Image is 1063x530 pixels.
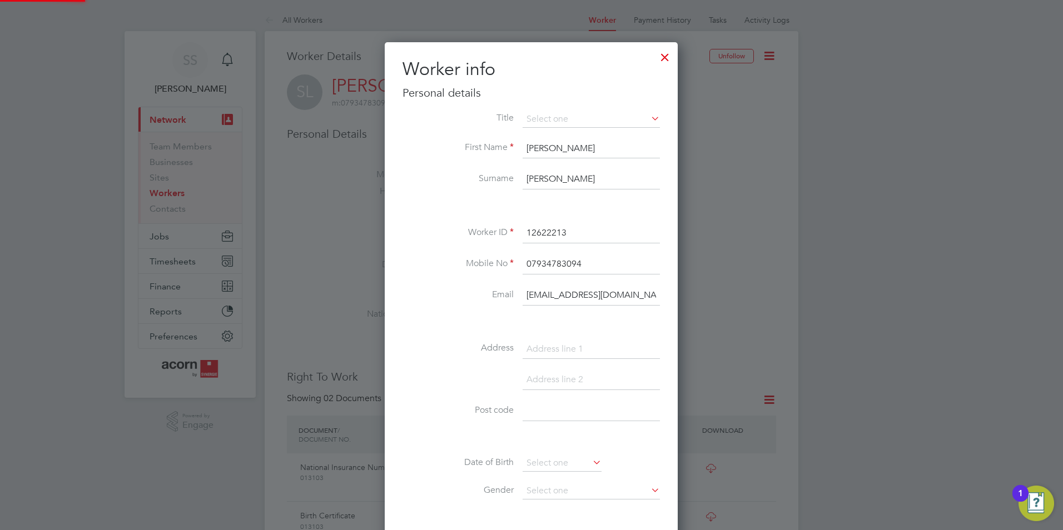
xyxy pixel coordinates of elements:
[403,342,514,354] label: Address
[403,112,514,124] label: Title
[1018,493,1023,508] div: 1
[523,370,660,390] input: Address line 2
[523,455,602,472] input: Select one
[403,58,660,81] h2: Worker info
[523,483,660,499] input: Select one
[403,404,514,416] label: Post code
[403,289,514,301] label: Email
[1019,486,1054,521] button: Open Resource Center, 1 new notification
[403,457,514,468] label: Date of Birth
[523,111,660,128] input: Select one
[403,142,514,153] label: First Name
[403,484,514,496] label: Gender
[403,227,514,238] label: Worker ID
[403,173,514,184] label: Surname
[403,258,514,269] label: Mobile No
[403,86,660,100] h3: Personal details
[523,339,660,359] input: Address line 1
